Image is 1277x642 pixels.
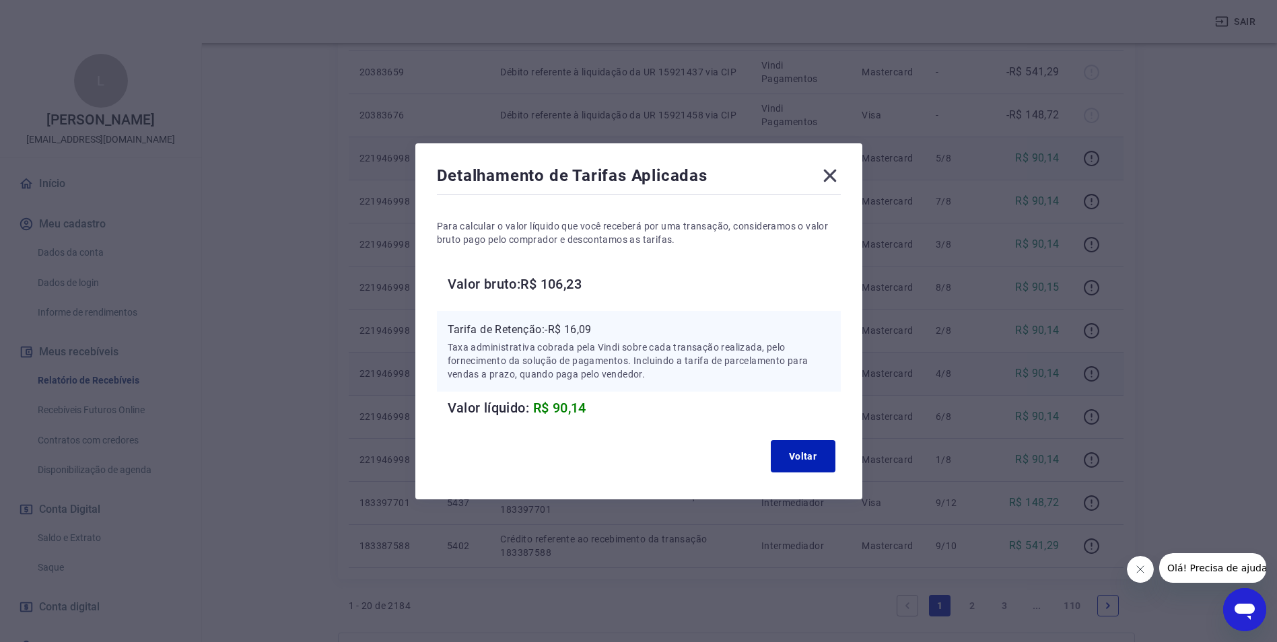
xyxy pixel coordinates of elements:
p: Tarifa de Retenção: -R$ 16,09 [448,322,830,338]
iframe: Fechar mensagem [1127,556,1154,583]
span: Olá! Precisa de ajuda? [8,9,113,20]
iframe: Botão para abrir a janela de mensagens [1223,588,1266,631]
iframe: Mensagem da empresa [1159,553,1266,583]
h6: Valor bruto: R$ 106,23 [448,273,841,295]
div: Detalhamento de Tarifas Aplicadas [437,165,841,192]
p: Para calcular o valor líquido que você receberá por uma transação, consideramos o valor bruto pag... [437,219,841,246]
span: R$ 90,14 [533,400,586,416]
button: Voltar [771,440,835,472]
p: Taxa administrativa cobrada pela Vindi sobre cada transação realizada, pelo fornecimento da soluç... [448,341,830,381]
h6: Valor líquido: [448,397,841,419]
